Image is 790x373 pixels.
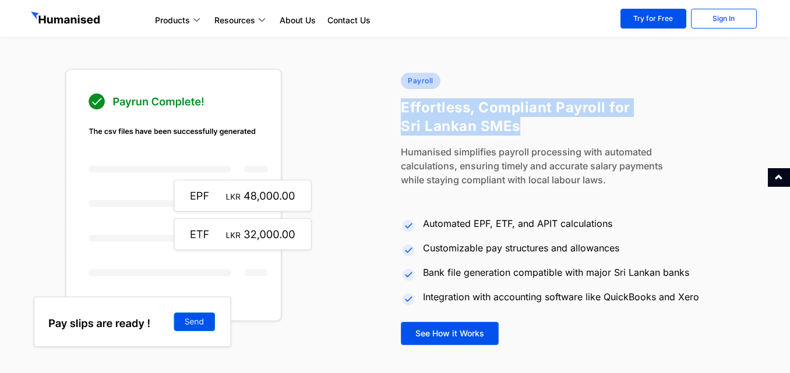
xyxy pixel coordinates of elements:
[408,76,433,85] span: Payroll
[420,241,619,255] span: Customizable pay structures and allowances
[401,98,643,136] h4: Effortless, Compliant Payroll for Sri Lankan SMEs
[149,13,209,27] a: Products
[691,9,757,29] a: Sign In
[420,265,689,279] span: Bank file generation compatible with major Sri Lankan banks
[420,290,699,304] span: Integration with accounting software like QuickBooks and Xero
[31,12,102,27] img: GetHumanised Logo
[401,145,685,187] p: Humanised simplifies payroll processing with automated calculations, ensuring timely and accurate...
[415,329,484,338] span: See How it Works
[322,13,376,27] a: Contact Us
[401,322,499,345] a: See How it Works
[209,13,274,27] a: Resources
[274,13,322,27] a: About Us
[620,9,686,29] a: Try for Free
[420,216,612,230] span: Automated EPF, ETF, and APIT calculations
